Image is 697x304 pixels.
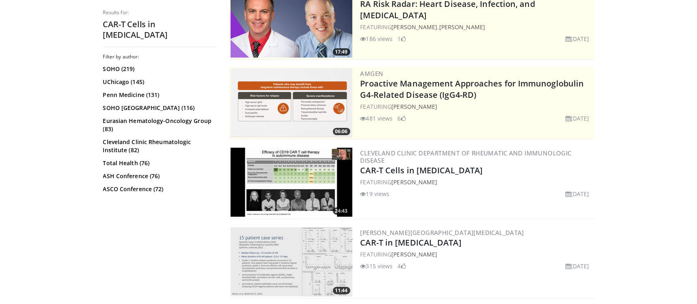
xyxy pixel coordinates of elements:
[103,159,215,167] a: Total Health (76)
[565,34,589,43] li: [DATE]
[360,190,390,198] li: 19 views
[103,138,215,154] a: Cleveland Clinic Rheumatologic Institute (82)
[103,117,215,133] a: Eurasian Hematology-Oncology Group (83)
[391,103,437,110] a: [PERSON_NAME]
[231,227,352,296] a: 11:44
[103,9,217,16] p: Results for:
[231,68,352,137] img: b07e8bac-fd62-4609-bac4-e65b7a485b7c.png.300x170_q85_crop-smart_upscale.png
[360,178,593,186] div: FEATURING
[360,23,593,31] div: FEATURING ,
[103,172,215,180] a: ASH Conference (76)
[333,287,350,294] span: 11:44
[103,91,215,99] a: Penn Medicine (131)
[103,78,215,86] a: UChicago (145)
[360,250,593,259] div: FEATURING
[360,262,393,270] li: 315 views
[391,178,437,186] a: [PERSON_NAME]
[398,262,406,270] li: 4
[333,128,350,135] span: 06:06
[333,207,350,215] span: 24:43
[360,78,584,100] a: Proactive Management Approaches for Immunoglobulin G4-Related Disease (IgG4-RD)
[398,34,406,43] li: 1
[103,19,217,40] h2: CAR-T Cells in [MEDICAL_DATA]
[360,69,384,78] a: Amgen
[360,229,524,237] a: [PERSON_NAME][GEOGRAPHIC_DATA][MEDICAL_DATA]
[360,102,593,111] div: FEATURING
[333,48,350,56] span: 17:49
[231,148,352,217] a: 24:43
[360,114,393,123] li: 481 views
[231,227,352,296] img: 34978e98-b10a-4fa7-b15c-d2cd45afc263.300x170_q85_crop-smart_upscale.jpg
[391,250,437,258] a: [PERSON_NAME]
[360,165,483,176] a: CAR-T Cells in [MEDICAL_DATA]
[103,104,215,112] a: SOHO [GEOGRAPHIC_DATA] (116)
[360,237,462,248] a: CAR-T in [MEDICAL_DATA]
[360,34,393,43] li: 186 views
[398,114,406,123] li: 6
[103,65,215,73] a: SOHO (219)
[360,149,572,164] a: Cleveland Clinic Department of Rheumatic and Immunologic Disease
[565,190,589,198] li: [DATE]
[231,68,352,137] a: 06:06
[231,148,352,217] img: 61332ca4-bd43-4990-8c94-60379e2fa716.300x170_q85_crop-smart_upscale.jpg
[391,23,437,31] a: [PERSON_NAME]
[565,262,589,270] li: [DATE]
[565,114,589,123] li: [DATE]
[103,185,215,193] a: ASCO Conference (72)
[103,54,217,60] h3: Filter by author:
[439,23,485,31] a: [PERSON_NAME]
